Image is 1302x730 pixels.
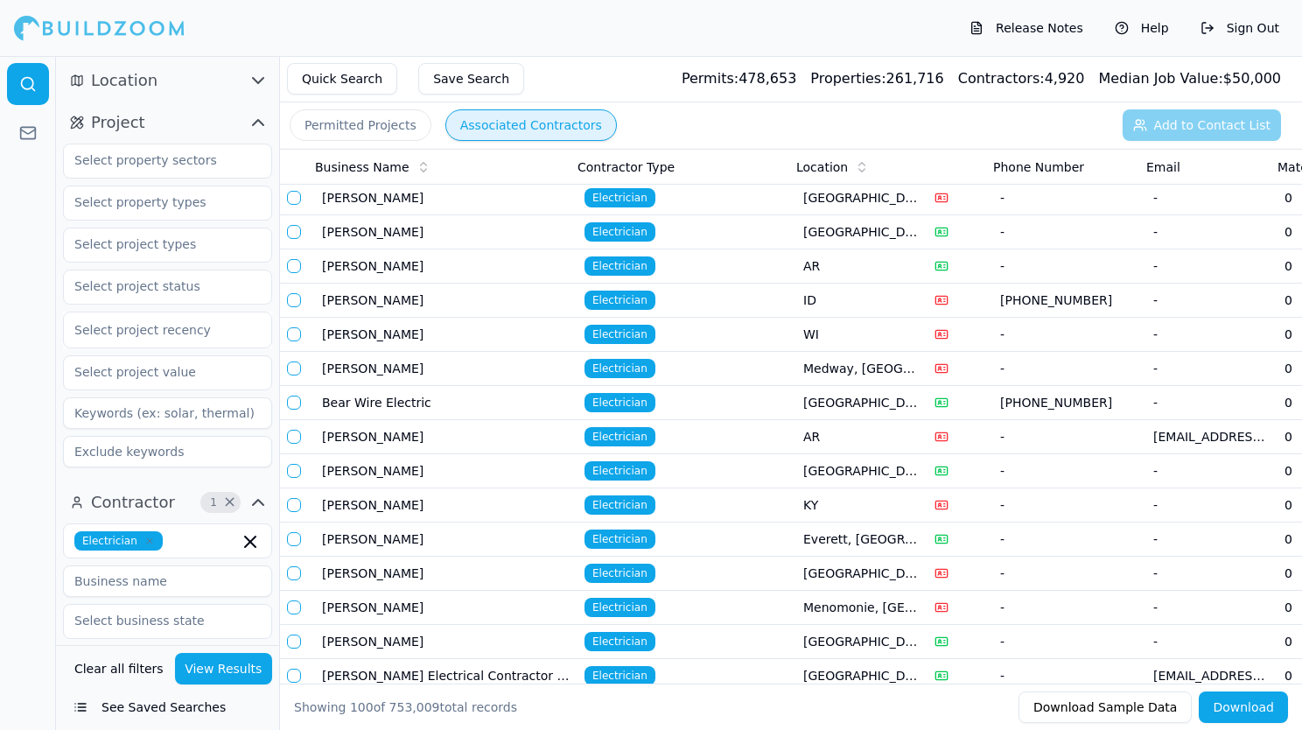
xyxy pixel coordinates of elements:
td: - [1146,625,1277,659]
td: [PERSON_NAME] [315,591,577,625]
td: ID [796,284,927,318]
input: Select property types [64,186,249,218]
td: Bear Wire Electric [315,386,577,420]
span: Contractor [91,490,175,515]
td: [PERSON_NAME] [315,249,577,284]
span: Electrician [584,393,655,412]
span: Electrician [584,666,655,685]
td: [PERSON_NAME] Electrical Contractor LLC [315,659,577,693]
td: - [993,523,1146,557]
input: Select project value [64,356,249,388]
td: [PERSON_NAME] [315,352,577,386]
button: Associated Contractors [445,109,617,141]
div: Business Name [315,158,563,176]
td: WI [796,318,927,352]
td: - [1146,215,1277,249]
span: [EMAIL_ADDRESS][DOMAIN_NAME] [1153,667,1270,684]
button: See Saved Searches [63,691,272,723]
td: - [1146,454,1277,488]
div: 261,716 [810,68,943,89]
span: Properties: [810,70,885,87]
span: Clear Contractor filters [223,498,236,507]
button: View Results [175,653,273,684]
td: Everett, [GEOGRAPHIC_DATA] [796,523,927,557]
td: [GEOGRAPHIC_DATA] [796,454,927,488]
span: Electrician [584,256,655,276]
td: - [993,591,1146,625]
input: Select project types [64,228,249,260]
td: KY [796,488,927,523]
div: 4,920 [958,68,1085,89]
button: Location [63,67,272,95]
td: [PERSON_NAME] [315,181,577,215]
span: Electrician [584,598,655,617]
td: [PERSON_NAME] [315,523,577,557]
input: Business name [63,565,272,597]
td: [PERSON_NAME] [315,488,577,523]
span: Electrician [584,564,655,583]
span: Electrician [584,188,655,207]
span: Electrician [584,325,655,344]
td: - [993,420,1146,454]
span: Electrician [584,461,655,481]
button: Release Notes [961,14,1092,42]
td: [GEOGRAPHIC_DATA], [GEOGRAPHIC_DATA] [796,625,927,659]
td: - [993,181,1146,215]
td: - [1146,488,1277,523]
div: Location [796,158,913,176]
div: Showing of total records [294,698,517,716]
span: Electrician [584,427,655,446]
input: Select project status [64,270,249,302]
button: Download [1199,691,1288,723]
span: Median Job Value: [1098,70,1222,87]
span: 1 [205,494,222,511]
td: [GEOGRAPHIC_DATA], [GEOGRAPHIC_DATA] [796,215,927,249]
td: [GEOGRAPHIC_DATA], [GEOGRAPHIC_DATA] [796,557,927,591]
input: Select business state [64,605,249,636]
td: - [1146,249,1277,284]
td: [PERSON_NAME] [315,318,577,352]
button: Clear all filters [70,653,168,684]
td: AR [796,249,927,284]
div: 478,653 [682,68,796,89]
td: - [1146,591,1277,625]
td: - [1146,386,1277,420]
button: Quick Search [287,63,397,95]
span: Location [91,68,157,93]
td: [PERSON_NAME] [315,557,577,591]
td: - [993,625,1146,659]
td: - [993,659,1146,693]
td: - [1146,181,1277,215]
td: [GEOGRAPHIC_DATA], [GEOGRAPHIC_DATA] [796,181,927,215]
button: Help [1106,14,1178,42]
span: Electrician [584,359,655,378]
span: [EMAIL_ADDRESS][DOMAIN_NAME] [1153,428,1270,446]
span: Project [91,110,145,135]
button: Save Search [418,63,524,95]
button: Permitted Projects [290,109,431,141]
td: [PERSON_NAME] [315,625,577,659]
td: - [993,318,1146,352]
td: - [993,488,1146,523]
div: Phone Number [993,158,1132,176]
span: 753,009 [389,700,440,714]
td: - [1146,318,1277,352]
button: Project [63,109,272,137]
span: Electrician [584,291,655,310]
td: - [1146,352,1277,386]
div: Contractor Type [577,158,782,176]
span: Electrician [584,495,655,515]
button: Contractor1Clear Contractor filters [63,488,272,516]
td: - [993,215,1146,249]
span: Contractors: [958,70,1045,87]
td: - [993,454,1146,488]
input: Keywords (ex: solar, thermal) [63,397,272,429]
td: [PERSON_NAME] [315,284,577,318]
td: Medway, [GEOGRAPHIC_DATA] [796,352,927,386]
span: Electrician [74,531,163,551]
span: [PHONE_NUMBER] [1000,394,1139,411]
span: Permits: [682,70,738,87]
span: 100 [350,700,374,714]
td: - [1146,557,1277,591]
span: Electrician [584,222,655,242]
